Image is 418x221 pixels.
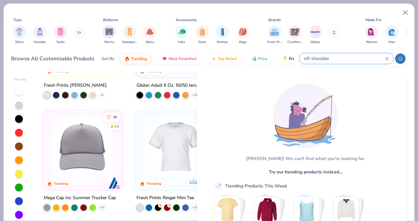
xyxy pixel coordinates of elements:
span: Totes [198,40,206,45]
button: Like [104,112,121,122]
div: Sort By [102,56,114,62]
div: filter for Hats [175,25,188,45]
div: Made For [365,17,382,23]
img: Sweatpants Image [126,28,133,36]
img: flash.gif [282,56,288,61]
img: trend_line.gif [216,183,221,189]
span: Shorts [104,40,114,45]
div: Tops [13,17,22,23]
button: filter button [216,25,229,45]
img: TopRated.gif [211,56,217,61]
button: Most Favorited [157,53,201,64]
img: Skirts Image [146,28,154,36]
div: filter for Men [385,25,398,45]
img: Hats Image [178,28,185,36]
span: Most Favorited [169,56,196,61]
div: filter for Bottles [216,25,229,45]
img: Fresh Prints Image [270,27,280,37]
div: filter for Women [365,25,378,45]
button: filter button [267,25,282,45]
img: Shorts Image [105,28,113,36]
button: filter button [196,25,209,45]
button: filter button [13,25,26,45]
div: Mega Cap Inc Summer Trucker Cap [44,194,116,202]
img: Totes Image [199,28,206,36]
span: Trending [131,56,147,61]
span: Hats [178,40,185,45]
img: trending.gif [124,56,130,61]
span: Top Rated [218,56,236,61]
button: Like [196,112,213,122]
button: filter button [175,25,188,45]
div: Trending Products This Week [225,182,287,189]
span: Fresh Prints [267,40,282,45]
span: Comfort Colors [287,40,302,45]
span: Sweatpants [122,40,137,45]
div: Gildan Adult 6 Oz. 50/50 Jersey Polo [137,81,212,89]
span: 70 [113,115,117,119]
span: Skirts [146,40,154,45]
div: filter for Hoodies [33,25,46,45]
div: Filter By [13,77,26,82]
button: filter button [143,25,156,45]
img: Shirts Image [16,28,23,36]
button: filter button [365,25,378,45]
button: filter button [33,25,46,45]
img: d6d3271d-a54d-4ee1-a2e2-6c04d29e0911 [142,116,209,177]
div: Brands [268,17,281,23]
span: Fresh Prints Flash [289,56,323,61]
img: Loading... [273,83,338,149]
button: Fresh Prints Flash [278,53,353,64]
span: Price [258,56,267,61]
img: Bags Image [239,28,246,36]
img: Gildan Image [311,27,320,37]
div: Fresh Prints Ringer Mini Tee [137,194,194,202]
span: Exclusive [106,67,120,72]
button: filter button [385,25,398,45]
input: Try "T-Shirt" [303,55,385,62]
div: filter for Bags [236,25,249,45]
button: Top Rated [206,53,241,64]
button: filter button [122,25,137,45]
button: filter button [309,25,322,45]
div: filter for Fresh Prints [267,25,282,45]
img: Tanks Image [57,28,64,36]
div: filter for Totes [196,25,209,45]
div: [PERSON_NAME]! We can't find what you're looking for. [246,155,365,162]
span: + 15 [192,205,197,209]
span: + 13 [192,93,197,97]
div: filter for Shirts [13,25,26,45]
div: filter for Gildan [309,25,322,45]
button: Close [399,7,412,19]
img: Hoodies Image [36,28,43,36]
img: most_fav.gif [162,56,167,61]
div: Accessories [176,17,197,23]
button: filter button [236,25,249,45]
span: Try our trending products instead… [268,169,342,175]
button: filter button [287,25,302,45]
button: filter button [54,25,67,45]
div: Bottoms [103,17,118,23]
div: filter for Shorts [103,25,116,45]
span: Hoodies [34,40,46,45]
img: Comfort Colors Image [290,27,300,37]
span: Shirts [15,40,24,45]
div: filter for Sweatpants [122,25,137,45]
img: Mega Cap Inc logo [108,176,121,189]
div: Browse All Customizable Products [11,55,94,63]
div: 4.9 [115,124,119,129]
button: Price [247,53,272,64]
span: Men [389,40,395,45]
span: Bags [239,40,247,45]
span: + 6 [100,93,104,97]
span: Gildan [311,40,320,45]
span: Women [366,40,378,45]
div: filter for Skirts [143,25,156,45]
img: Women Image [368,28,375,36]
img: Bottles Image [219,28,226,36]
button: filter button [103,25,116,45]
button: Trending [120,53,152,64]
span: Tanks [56,40,65,45]
div: Fresh Prints [PERSON_NAME] [44,81,107,89]
div: filter for Comfort Colors [287,25,302,45]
